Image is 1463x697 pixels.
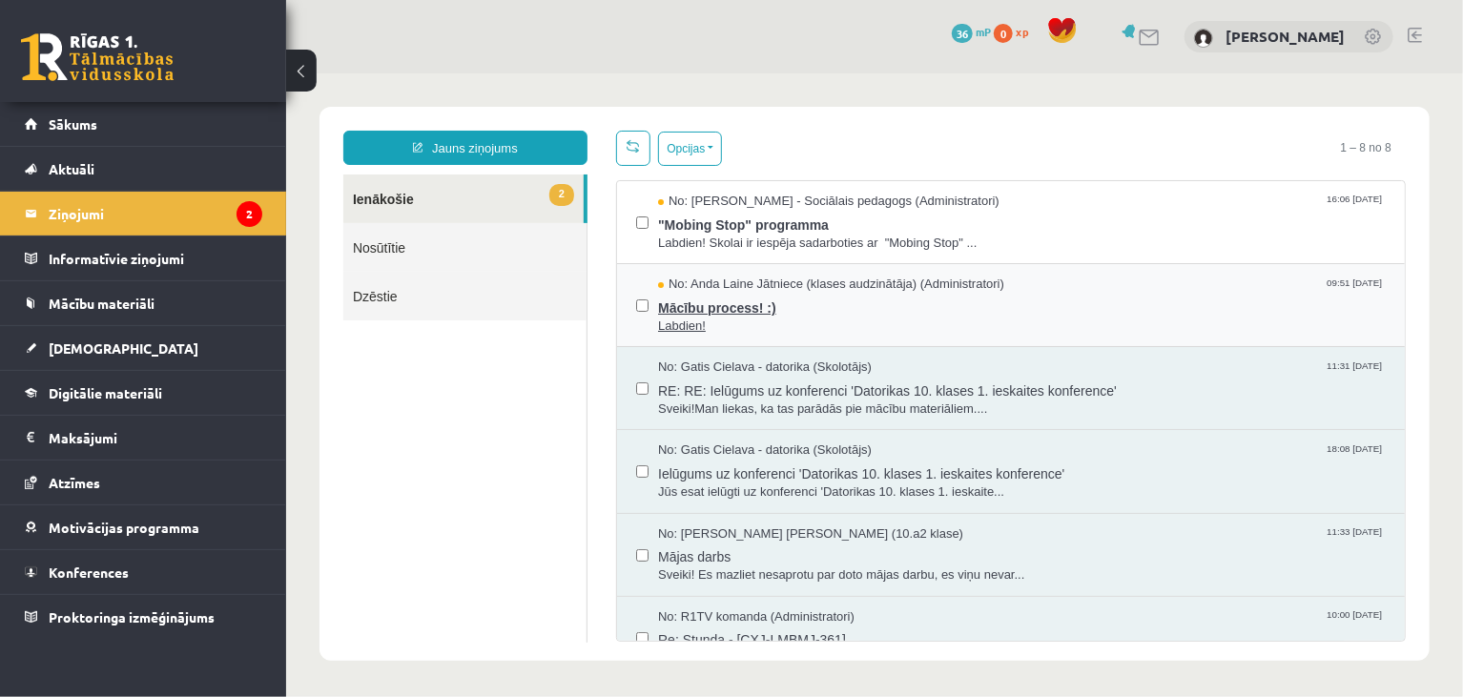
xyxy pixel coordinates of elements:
[57,57,301,92] a: Jauns ziņojums
[49,384,162,401] span: Digitālie materiāli
[952,24,973,43] span: 36
[49,474,100,491] span: Atzīmes
[372,452,1100,511] a: No: [PERSON_NAME] [PERSON_NAME] (10.a2 klase) 11:33 [DATE] Mājas darbs Sveiki! Es mazliet nesapro...
[237,201,262,227] i: 2
[25,505,262,549] a: Motivācijas programma
[25,236,262,280] a: Informatīvie ziņojumi
[21,33,174,81] a: Rīgas 1. Tālmācības vidusskola
[49,160,94,177] span: Aktuāli
[1016,24,1028,39] span: xp
[49,519,199,536] span: Motivācijas programma
[49,192,262,236] legend: Ziņojumi
[25,192,262,236] a: Ziņojumi2
[1037,535,1100,549] span: 10:00 [DATE]
[25,281,262,325] a: Mācību materiāli
[372,452,677,470] span: No: [PERSON_NAME] [PERSON_NAME] (10.a2 klase)
[49,608,215,625] span: Proktoringa izmēģinājums
[25,595,262,639] a: Proktoringa izmēģinājums
[25,147,262,191] a: Aktuāli
[25,416,262,460] a: Maksājumi
[1037,285,1100,299] span: 11:31 [DATE]
[1037,452,1100,466] span: 11:33 [DATE]
[49,236,262,280] legend: Informatīvie ziņojumi
[372,161,1100,179] span: Labdien! Skolai ir iespēja sadarboties ar "Mobing Stop" ...
[372,119,713,137] span: No: [PERSON_NAME] - Sociālais pedagogs (Administratori)
[1037,119,1100,133] span: 16:06 [DATE]
[976,24,991,39] span: mP
[1194,29,1213,48] img: Sabīne Vorza
[57,150,300,198] a: Nosūtītie
[25,102,262,146] a: Sākums
[25,461,262,504] a: Atzīmes
[263,111,288,133] span: 2
[49,339,198,357] span: [DEMOGRAPHIC_DATA]
[994,24,1038,39] a: 0 xp
[372,327,1100,345] span: Sveiki!Man liekas, ka tas parādās pie mācību materiāliem....
[25,326,262,370] a: [DEMOGRAPHIC_DATA]
[49,564,129,581] span: Konferences
[372,119,1100,178] a: No: [PERSON_NAME] - Sociālais pedagogs (Administratori) 16:06 [DATE] "Mobing Stop" programma Labd...
[372,137,1100,161] span: "Mobing Stop" programma
[372,535,1100,594] a: No: R1TV komanda (Administratori) 10:00 [DATE] Re: Stunda - [CXJ-LMBMJ-361]
[1037,202,1100,216] span: 09:51 [DATE]
[49,295,155,312] span: Mācību materiāli
[372,552,1100,576] span: Re: Stunda - [CXJ-LMBMJ-361]
[57,101,298,150] a: 2Ienākošie
[994,24,1013,43] span: 0
[25,371,262,415] a: Digitālie materiāli
[372,285,586,303] span: No: Gatis Cielava - datorika (Skolotājs)
[372,469,1100,493] span: Mājas darbs
[1041,57,1120,92] span: 1 – 8 no 8
[372,202,718,220] span: No: Anda Laine Jātniece (klases audzinātāja) (Administratori)
[372,303,1100,327] span: RE: RE: Ielūgums uz konferenci 'Datorikas 10. klases 1. ieskaites konference'
[372,220,1100,244] span: Mācību process! :)
[372,368,1100,427] a: No: Gatis Cielava - datorika (Skolotājs) 18:08 [DATE] Ielūgums uz konferenci 'Datorikas 10. klase...
[49,416,262,460] legend: Maksājumi
[372,202,1100,261] a: No: Anda Laine Jātniece (klases audzinātāja) (Administratori) 09:51 [DATE] Mācību process! :) Lab...
[49,115,97,133] span: Sākums
[372,368,586,386] span: No: Gatis Cielava - datorika (Skolotājs)
[372,58,436,92] button: Opcijas
[952,24,991,39] a: 36 mP
[372,535,568,553] span: No: R1TV komanda (Administratori)
[372,244,1100,262] span: Labdien!
[372,285,1100,344] a: No: Gatis Cielava - datorika (Skolotājs) 11:31 [DATE] RE: RE: Ielūgums uz konferenci 'Datorikas 1...
[25,550,262,594] a: Konferences
[1037,368,1100,382] span: 18:08 [DATE]
[372,386,1100,410] span: Ielūgums uz konferenci 'Datorikas 10. klases 1. ieskaites konference'
[372,410,1100,428] span: Jūs esat ielūgti uz konferenci 'Datorikas 10. klases 1. ieskaite...
[57,198,300,247] a: Dzēstie
[372,493,1100,511] span: Sveiki! Es mazliet nesaprotu par doto mājas darbu, es viņu nevar...
[1226,27,1345,46] a: [PERSON_NAME]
